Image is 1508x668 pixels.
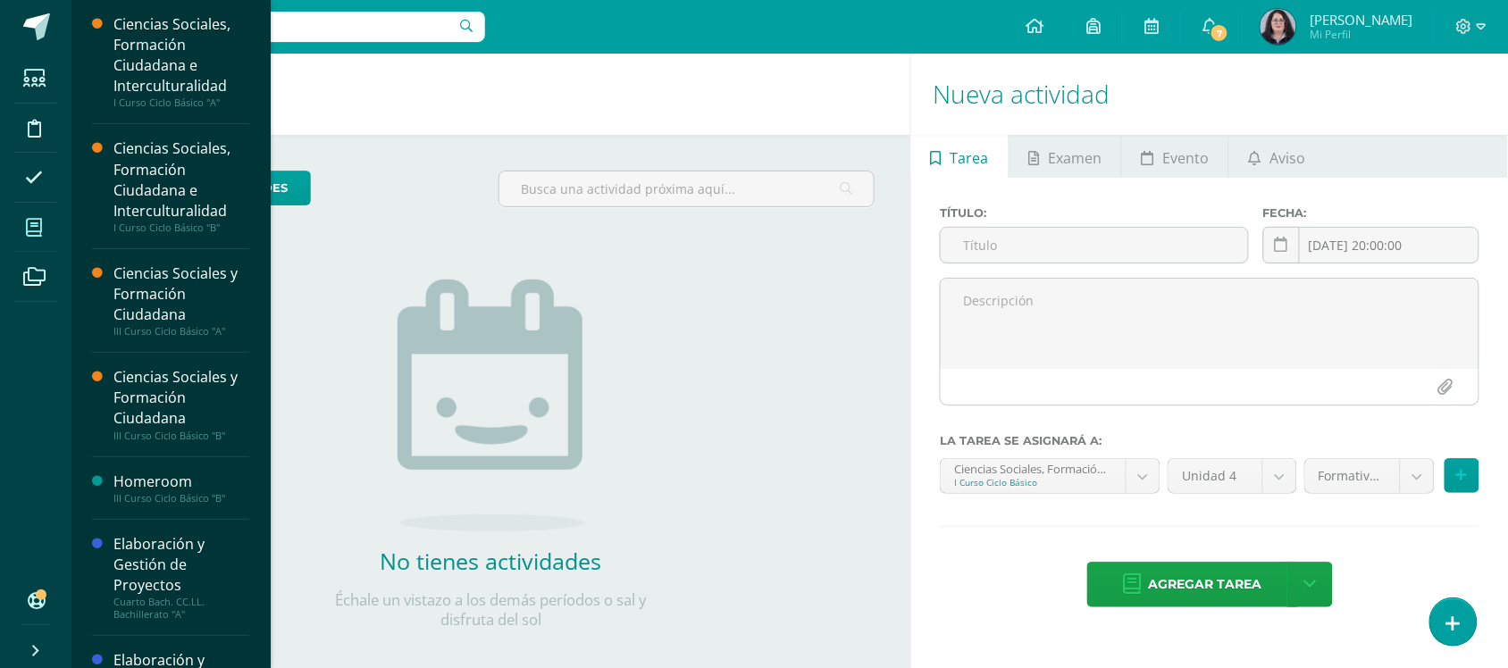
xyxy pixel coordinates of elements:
div: Cuarto Bach. CC.LL. Bachillerato "A" [113,596,249,621]
input: Busca una actividad próxima aquí... [499,171,875,206]
input: Título [941,228,1247,263]
div: III Curso Ciclo Básico "A" [113,325,249,338]
span: Formativo (80.0%) [1319,459,1387,493]
div: Ciencias Sociales y Formación Ciudadana [113,367,249,429]
div: I Curso Ciclo Básico [954,476,1112,488]
span: Mi Perfil [1310,27,1412,42]
span: Evento [1162,137,1209,180]
div: Ciencias Sociales, Formación Ciudadana e Interculturalidad [113,14,249,96]
span: Aviso [1269,137,1305,180]
div: III Curso Ciclo Básico "B" [113,492,249,505]
input: Fecha de entrega [1264,228,1479,263]
p: Échale un vistazo a los demás períodos o sal y disfruta del sol [313,590,670,630]
div: Homeroom [113,472,249,492]
h1: Nueva actividad [933,54,1487,135]
div: Ciencias Sociales, Formación Ciudadana e Interculturalidad [113,138,249,221]
a: Ciencias Sociales y Formación CiudadanaIII Curso Ciclo Básico "A" [113,263,249,338]
a: Ciencias Sociales, Formación Ciudadana e InterculturalidadI Curso Ciclo Básico "A" [113,14,249,109]
img: 9eb427f72663ba4e29b696e26fca357c.png [1261,9,1296,45]
div: III Curso Ciclo Básico "B" [113,430,249,442]
a: Examen [1010,135,1121,178]
span: Tarea [951,137,989,180]
a: HomeroomIII Curso Ciclo Básico "B" [113,472,249,505]
div: Ciencias Sociales y Formación Ciudadana [113,263,249,325]
a: Ciencias Sociales, Formación Ciudadana e InterculturalidadI Curso Ciclo Básico "B" [113,138,249,233]
div: Elaboración y Gestión de Proyectos [113,534,249,596]
span: Examen [1048,137,1102,180]
label: La tarea se asignará a: [940,434,1479,447]
label: Título: [940,206,1248,220]
div: I Curso Ciclo Básico "B" [113,221,249,234]
a: Evento [1122,135,1228,178]
div: Ciencias Sociales, Formación Ciudadana e Interculturalidad 'A' [954,459,1112,476]
span: Agregar tarea [1149,563,1262,606]
a: Tarea [911,135,1008,178]
a: Ciencias Sociales y Formación CiudadanaIII Curso Ciclo Básico "B" [113,367,249,441]
span: [PERSON_NAME] [1310,11,1412,29]
a: Ciencias Sociales, Formación Ciudadana e Interculturalidad 'A'I Curso Ciclo Básico [941,459,1160,493]
h1: Actividades [93,54,889,135]
a: Aviso [1229,135,1325,178]
label: Fecha: [1263,206,1479,220]
img: no_activities.png [398,280,585,531]
a: Elaboración y Gestión de ProyectosCuarto Bach. CC.LL. Bachillerato "A" [113,534,249,621]
input: Busca un usuario... [83,12,485,42]
a: Formativo (80.0%) [1305,459,1434,493]
span: Unidad 4 [1182,459,1249,493]
div: I Curso Ciclo Básico "A" [113,96,249,109]
span: 7 [1210,23,1229,43]
a: Unidad 4 [1169,459,1296,493]
h2: No tienes actividades [313,546,670,576]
